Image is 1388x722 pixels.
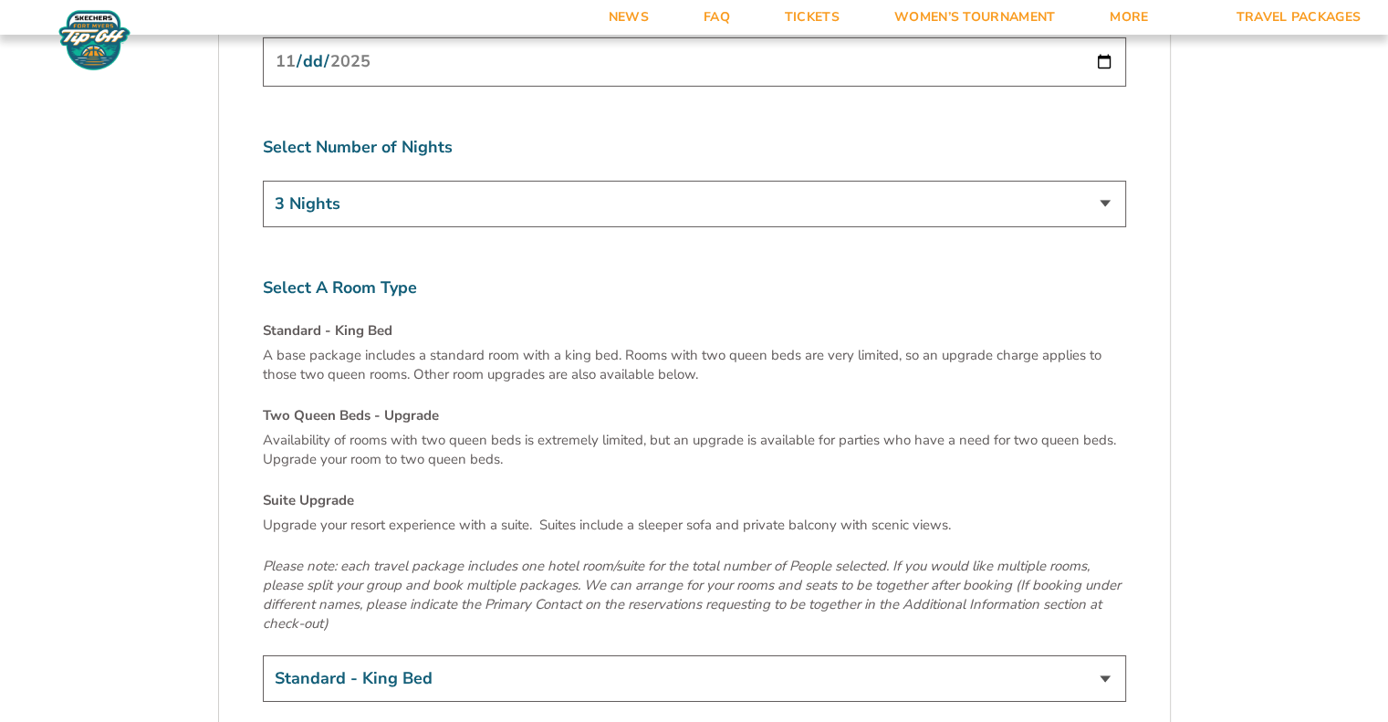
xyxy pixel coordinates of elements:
[263,321,1126,340] h4: Standard - King Bed
[263,136,1126,159] label: Select Number of Nights
[263,277,1126,299] label: Select A Room Type
[263,431,1126,469] p: Availability of rooms with two queen beds is extremely limited, but an upgrade is available for p...
[263,491,1126,510] h4: Suite Upgrade
[263,557,1121,633] em: Please note: each travel package includes one hotel room/suite for the total number of People sel...
[55,9,134,71] img: Fort Myers Tip-Off
[263,346,1126,384] p: A base package includes a standard room with a king bed. Rooms with two queen beds are very limit...
[263,516,1126,535] p: Upgrade your resort experience with a suite. Suites include a sleeper sofa and private balcony wi...
[263,406,1126,425] h4: Two Queen Beds - Upgrade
